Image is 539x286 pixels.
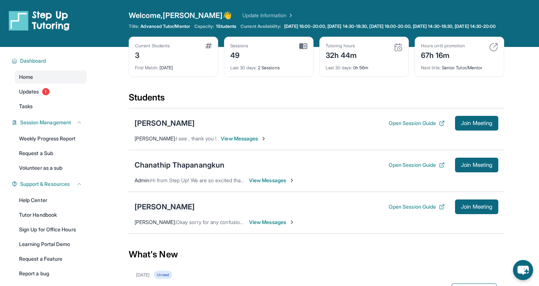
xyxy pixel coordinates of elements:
a: Request a Sub [15,147,87,160]
div: What's New [129,238,504,271]
div: 67h 16m [421,49,465,60]
span: Last 30 days : [230,65,257,70]
button: Join Meeting [455,158,498,172]
img: Chevron-Right [289,219,295,225]
div: [DATE] [136,272,150,278]
button: Session Management [17,119,82,126]
img: Chevron-Right [261,136,267,142]
button: Dashboard [17,57,82,65]
span: [DATE] 16:00-20:00, [DATE] 14:30-18:30, [DATE] 16:00-20:00, [DATE] 14:30-18:30, [DATE] 14:30-20:00 [284,23,496,29]
button: chat-button [513,260,533,280]
span: View Messages [249,177,295,184]
span: Welcome, [PERSON_NAME] 👋 [129,10,232,21]
div: Current Students [135,43,170,49]
span: Advanced Tutor/Mentor [140,23,190,29]
span: Join Meeting [461,163,492,167]
span: View Messages [221,135,267,142]
div: Sessions [230,43,249,49]
span: Tasks [19,103,33,110]
img: card [394,43,403,52]
a: Learning Portal Demo [15,238,87,251]
span: Join Meeting [461,121,492,125]
div: [DATE] [135,60,212,71]
button: Open Session Guide [389,203,445,210]
a: Help Center [15,194,87,207]
button: Support & Resources [17,180,82,188]
a: Sign Up for Office Hours [15,223,87,236]
a: Volunteer as a sub [15,161,87,175]
button: Open Session Guide [389,161,445,169]
span: [PERSON_NAME] : [135,135,176,142]
span: First Match : [135,65,158,70]
div: [PERSON_NAME] [135,118,195,128]
div: Chanathip Thapanangkun [135,160,224,170]
div: 0h 56m [326,60,403,71]
div: 49 [230,49,249,60]
div: Unread [154,271,172,279]
span: Current Availability: [241,23,281,29]
span: 1 Students [216,23,236,29]
img: card [489,43,498,52]
span: Okay sorry for any confusion. Once we login I can possibly try and help if you're still struggling. [176,219,396,225]
div: Tutoring hours [326,43,357,49]
div: [PERSON_NAME] [135,202,195,212]
img: Chevron-Right [289,177,295,183]
button: Join Meeting [455,116,498,131]
button: Join Meeting [455,199,498,214]
a: Home [15,70,87,84]
span: Title: [129,23,139,29]
span: Updates [19,88,39,95]
span: View Messages [249,219,295,226]
span: I see , thank you ! [176,135,216,142]
button: Open Session Guide [389,120,445,127]
img: card [299,43,307,49]
span: Next title : [421,65,441,70]
a: Request a Feature [15,252,87,265]
a: [DATE] 16:00-20:00, [DATE] 14:30-18:30, [DATE] 16:00-20:00, [DATE] 14:30-18:30, [DATE] 14:30-20:00 [283,23,498,29]
a: Tasks [15,100,87,113]
span: 1 [42,88,49,95]
span: Support & Resources [20,180,70,188]
a: Updates1 [15,85,87,98]
span: Join Meeting [461,205,492,209]
div: 32h 44m [326,49,357,60]
img: logo [9,10,70,31]
div: 3 [135,49,170,60]
a: Report a bug [15,267,87,280]
a: Tutor Handbook [15,208,87,221]
div: Hours until promotion [421,43,465,49]
div: Senior Tutor/Mentor [421,60,498,71]
img: Chevron Right [286,12,294,19]
span: Home [19,73,33,81]
span: Dashboard [20,57,46,65]
span: Last 30 days : [326,65,352,70]
a: Update Information [242,12,294,19]
div: Students [129,92,504,108]
span: Admin : [135,177,150,183]
span: Capacity: [194,23,214,29]
span: Session Management [20,119,71,126]
img: card [205,43,212,49]
a: Weekly Progress Report [15,132,87,145]
span: [PERSON_NAME] : [135,219,176,225]
div: 2 Sessions [230,60,307,71]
